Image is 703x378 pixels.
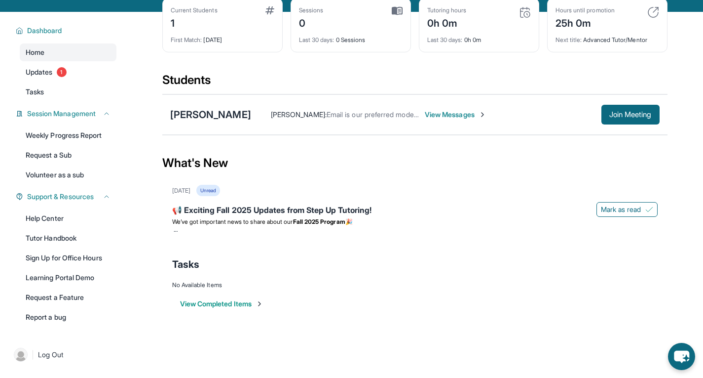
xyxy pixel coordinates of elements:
[27,26,62,36] span: Dashboard
[172,281,658,289] div: No Available Items
[10,344,116,366] a: |Log Out
[26,47,44,57] span: Home
[20,43,116,61] a: Home
[23,26,111,36] button: Dashboard
[20,269,116,287] a: Learning Portal Demo
[601,105,660,125] button: Join Meeting
[427,36,463,43] span: Last 30 days :
[26,67,53,77] span: Updates
[196,185,220,196] div: Unread
[162,72,667,94] div: Students
[20,126,116,144] a: Weekly Progress Report
[180,299,263,309] button: View Completed Items
[479,111,486,119] img: Chevron-Right
[427,6,467,14] div: Tutoring hours
[20,210,116,227] a: Help Center
[555,30,659,44] div: Advanced Tutor/Mentor
[162,141,667,185] div: What's New
[171,36,202,43] span: First Match :
[172,257,199,271] span: Tasks
[345,218,353,225] span: 🎉
[299,14,324,30] div: 0
[299,6,324,14] div: Sessions
[23,192,111,202] button: Support & Resources
[171,30,274,44] div: [DATE]
[555,6,615,14] div: Hours until promotion
[327,110,483,119] span: Email is our preferred mode of communication. 😊
[26,87,44,97] span: Tasks
[172,187,190,195] div: [DATE]
[555,36,582,43] span: Next title :
[596,202,658,217] button: Mark as read
[20,146,116,164] a: Request a Sub
[519,6,531,18] img: card
[20,166,116,184] a: Volunteer as a sub
[57,67,67,77] span: 1
[609,112,652,118] span: Join Meeting
[170,108,251,122] div: [PERSON_NAME]
[38,350,64,360] span: Log Out
[265,6,274,14] img: card
[20,83,116,101] a: Tasks
[271,110,327,119] span: [PERSON_NAME] :
[427,14,467,30] div: 0h 0m
[32,349,34,361] span: |
[23,109,111,119] button: Session Management
[425,110,486,120] span: View Messages
[299,36,334,43] span: Last 30 days :
[555,14,615,30] div: 25h 0m
[172,218,293,225] span: We’ve got important news to share about our
[20,289,116,306] a: Request a Feature
[392,6,403,15] img: card
[645,206,653,213] img: Mark as read
[20,249,116,267] a: Sign Up for Office Hours
[293,218,345,225] strong: Fall 2025 Program
[299,30,403,44] div: 0 Sessions
[14,348,28,362] img: user-img
[668,343,695,370] button: chat-button
[20,63,116,81] a: Updates1
[647,6,659,18] img: card
[171,6,218,14] div: Current Students
[427,30,531,44] div: 0h 0m
[27,192,94,202] span: Support & Resources
[171,14,218,30] div: 1
[172,204,658,218] div: 📢 Exciting Fall 2025 Updates from Step Up Tutoring!
[601,205,641,214] span: Mark as read
[20,308,116,326] a: Report a bug
[20,229,116,247] a: Tutor Handbook
[27,109,96,119] span: Session Management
